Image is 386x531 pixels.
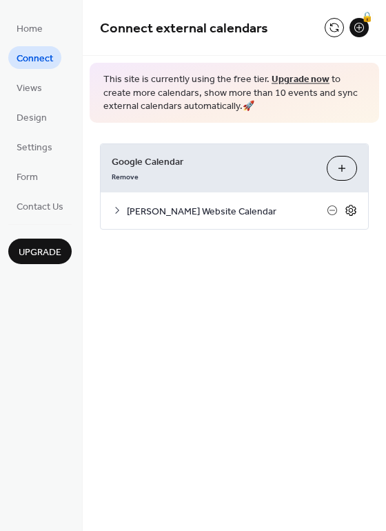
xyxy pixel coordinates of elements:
a: Design [8,106,55,128]
a: Views [8,76,50,99]
span: [PERSON_NAME] Website Calendar [127,204,327,219]
a: Upgrade now [272,70,329,89]
span: Connect [17,52,53,66]
a: Home [8,17,51,39]
span: Design [17,111,47,126]
a: Settings [8,135,61,158]
a: Connect [8,46,61,69]
span: Google Calendar [112,154,316,169]
span: Upgrade [19,246,61,260]
span: Connect external calendars [100,15,268,42]
span: Views [17,81,42,96]
span: Form [17,170,38,185]
a: Form [8,165,46,188]
a: Contact Us [8,194,72,217]
span: This site is currently using the free tier. to create more calendars, show more than 10 events an... [103,73,365,114]
span: Contact Us [17,200,63,214]
span: Settings [17,141,52,155]
span: Home [17,22,43,37]
button: Upgrade [8,239,72,264]
span: Remove [112,172,139,181]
